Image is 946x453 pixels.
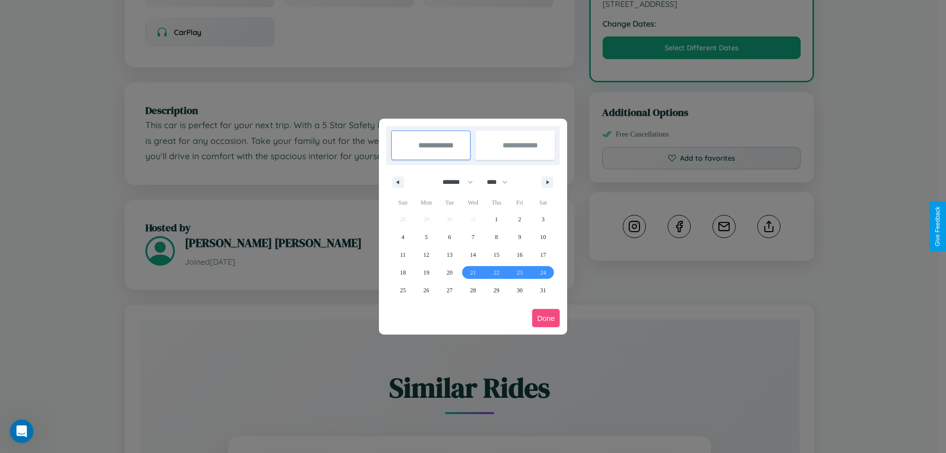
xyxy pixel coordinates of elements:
span: 7 [472,228,474,246]
span: 5 [425,228,428,246]
span: 18 [400,264,406,281]
button: Done [532,309,560,327]
button: 24 [532,264,555,281]
button: 23 [508,264,531,281]
button: 6 [438,228,461,246]
button: 29 [485,281,508,299]
button: 3 [532,210,555,228]
button: 28 [461,281,484,299]
button: 1 [485,210,508,228]
span: 15 [493,246,499,264]
span: 9 [518,228,521,246]
span: Tue [438,195,461,210]
button: 20 [438,264,461,281]
span: 1 [495,210,498,228]
span: 24 [540,264,546,281]
span: Fri [508,195,531,210]
span: 25 [400,281,406,299]
span: 23 [517,264,523,281]
span: 14 [470,246,476,264]
span: 10 [540,228,546,246]
button: 19 [414,264,438,281]
span: 30 [517,281,523,299]
span: Sun [391,195,414,210]
button: 5 [414,228,438,246]
button: 10 [532,228,555,246]
button: 22 [485,264,508,281]
button: 8 [485,228,508,246]
button: 16 [508,246,531,264]
span: 16 [517,246,523,264]
span: Sat [532,195,555,210]
button: 4 [391,228,414,246]
button: 31 [532,281,555,299]
button: 15 [485,246,508,264]
button: 21 [461,264,484,281]
button: 11 [391,246,414,264]
span: 3 [541,210,544,228]
span: Mon [414,195,438,210]
button: 2 [508,210,531,228]
button: 13 [438,246,461,264]
span: 13 [447,246,453,264]
span: 28 [470,281,476,299]
button: 17 [532,246,555,264]
button: 30 [508,281,531,299]
span: Thu [485,195,508,210]
span: 31 [540,281,546,299]
button: 18 [391,264,414,281]
span: 12 [423,246,429,264]
button: 14 [461,246,484,264]
button: 25 [391,281,414,299]
span: 11 [400,246,406,264]
span: 17 [540,246,546,264]
span: 2 [518,210,521,228]
span: 21 [470,264,476,281]
span: 22 [493,264,499,281]
button: 9 [508,228,531,246]
span: 4 [402,228,405,246]
button: 12 [414,246,438,264]
iframe: Intercom live chat [10,419,34,443]
span: 6 [448,228,451,246]
span: 8 [495,228,498,246]
span: 29 [493,281,499,299]
span: 27 [447,281,453,299]
button: 26 [414,281,438,299]
span: Wed [461,195,484,210]
span: 20 [447,264,453,281]
span: 19 [423,264,429,281]
button: 7 [461,228,484,246]
span: 26 [423,281,429,299]
button: 27 [438,281,461,299]
div: Give Feedback [934,207,941,246]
